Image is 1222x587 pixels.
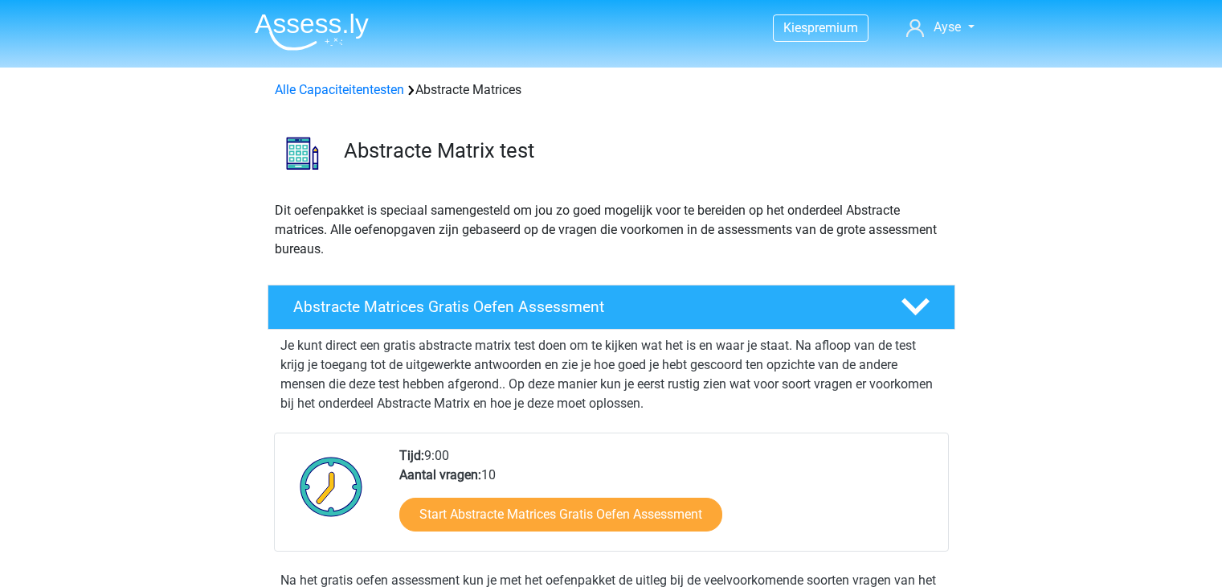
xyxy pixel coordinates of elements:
span: Kies [783,20,807,35]
a: Ayse [900,18,980,37]
span: premium [807,20,858,35]
a: Alle Capaciteitentesten [275,82,404,97]
a: Start Abstracte Matrices Gratis Oefen Assessment [399,498,722,532]
a: Kiespremium [774,17,868,39]
b: Aantal vragen: [399,467,481,482]
div: 9:00 10 [387,446,947,551]
a: Abstracte Matrices Gratis Oefen Assessment [261,285,962,330]
h4: Abstracte Matrices Gratis Oefen Assessment [293,298,875,316]
p: Dit oefenpakket is speciaal samengesteld om jou zo goed mogelijk voor te bereiden op het onderdee... [275,201,948,259]
img: abstracte matrices [268,119,337,187]
p: Je kunt direct een gratis abstracte matrix test doen om te kijken wat het is en waar je staat. Na... [280,336,942,413]
img: Assessly [255,13,369,51]
b: Tijd: [399,448,424,463]
img: Klok [291,446,372,527]
span: Ayse [934,19,961,35]
div: Abstracte Matrices [268,80,954,100]
h3: Abstracte Matrix test [344,138,942,163]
